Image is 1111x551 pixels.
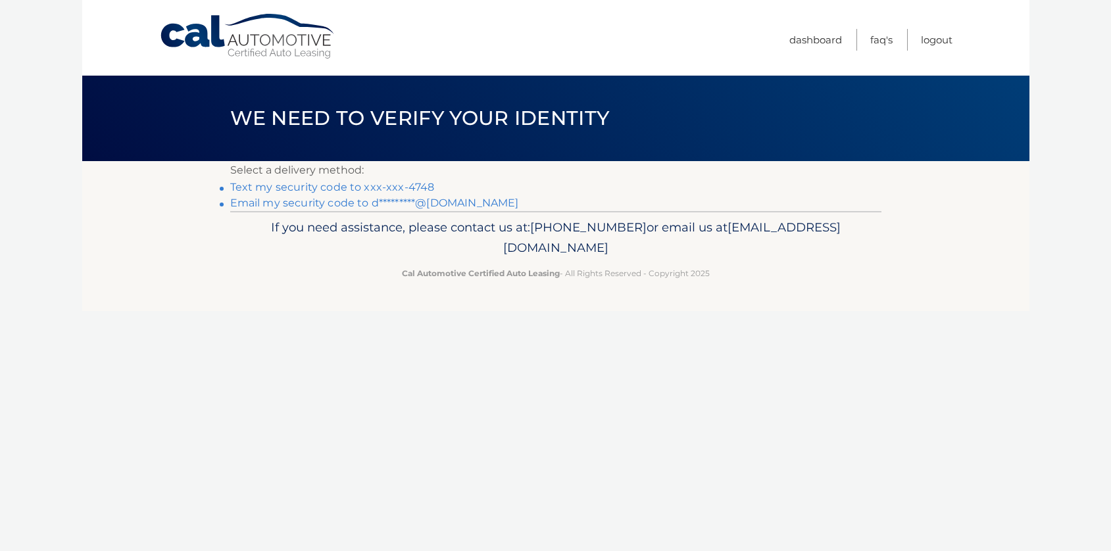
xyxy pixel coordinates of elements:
[921,29,952,51] a: Logout
[402,268,560,278] strong: Cal Automotive Certified Auto Leasing
[239,266,873,280] p: - All Rights Reserved - Copyright 2025
[230,106,610,130] span: We need to verify your identity
[789,29,842,51] a: Dashboard
[159,13,337,60] a: Cal Automotive
[239,217,873,259] p: If you need assistance, please contact us at: or email us at
[530,220,647,235] span: [PHONE_NUMBER]
[230,197,519,209] a: Email my security code to d*********@[DOMAIN_NAME]
[230,181,435,193] a: Text my security code to xxx-xxx-4748
[870,29,893,51] a: FAQ's
[230,161,881,180] p: Select a delivery method:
